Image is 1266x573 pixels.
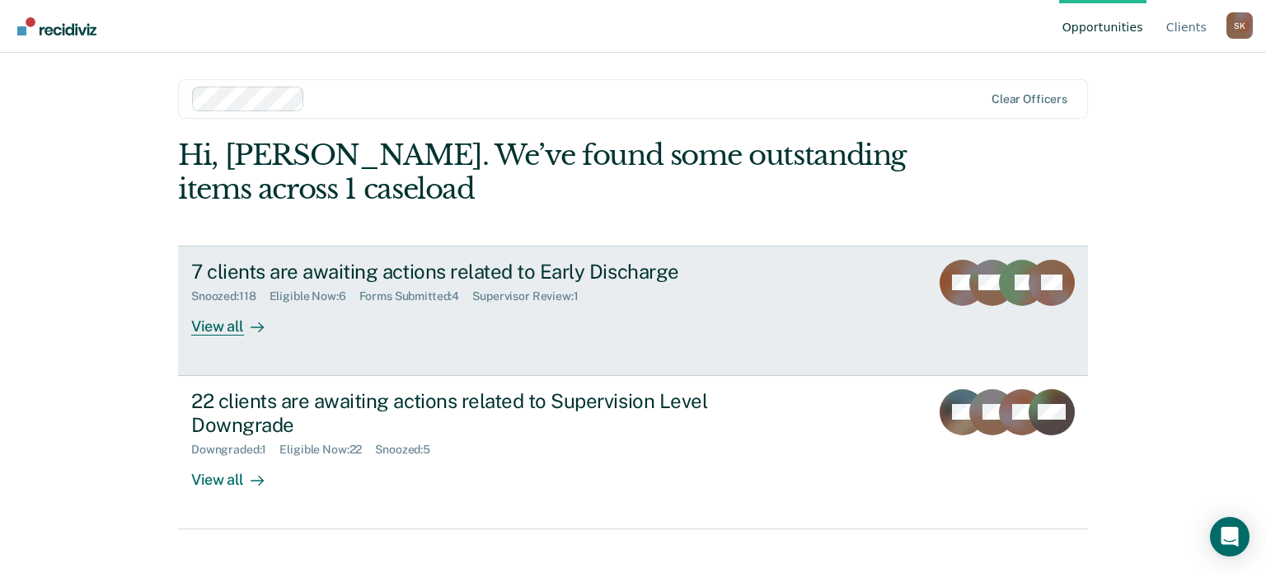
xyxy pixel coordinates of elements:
div: Clear officers [992,92,1067,106]
img: Recidiviz [17,17,96,35]
div: Supervisor Review : 1 [472,289,591,303]
div: 22 clients are awaiting actions related to Supervision Level Downgrade [191,389,770,437]
div: Eligible Now : 6 [270,289,359,303]
div: Eligible Now : 22 [279,443,375,457]
button: Profile dropdown button [1226,12,1253,39]
div: S K [1226,12,1253,39]
div: 7 clients are awaiting actions related to Early Discharge [191,260,770,284]
a: 22 clients are awaiting actions related to Supervision Level DowngradeDowngraded:1Eligible Now:22... [178,376,1088,529]
div: Downgraded : 1 [191,443,279,457]
div: View all [191,457,284,489]
div: Forms Submitted : 4 [359,289,473,303]
div: Snoozed : 118 [191,289,270,303]
div: Hi, [PERSON_NAME]. We’ve found some outstanding items across 1 caseload [178,139,906,206]
div: Open Intercom Messenger [1210,517,1250,557]
a: 7 clients are awaiting actions related to Early DischargeSnoozed:118Eligible Now:6Forms Submitted... [178,246,1088,376]
div: Snoozed : 5 [375,443,443,457]
div: View all [191,303,284,336]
